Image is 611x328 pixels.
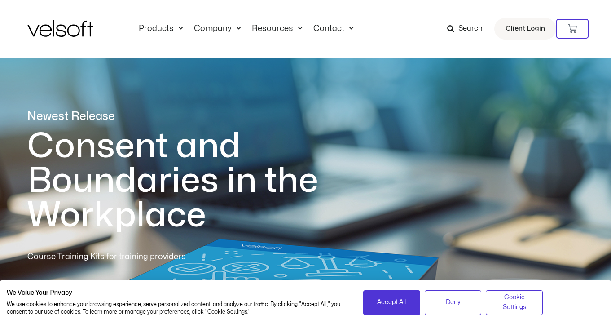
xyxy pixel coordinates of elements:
a: Search [447,21,489,36]
span: Deny [446,297,461,307]
iframe: chat widget [497,308,607,328]
nav: Menu [133,24,359,34]
p: Newest Release [27,109,355,124]
button: Deny all cookies [425,290,482,315]
a: ResourcesMenu Toggle [246,24,308,34]
span: Cookie Settings [492,293,537,313]
a: CompanyMenu Toggle [189,24,246,34]
img: Velsoft Training Materials [27,20,93,37]
h2: We Value Your Privacy [7,289,350,297]
p: We use cookies to enhance your browsing experience, serve personalized content, and analyze our t... [7,301,350,316]
a: ContactMenu Toggle [308,24,359,34]
a: ProductsMenu Toggle [133,24,189,34]
button: Accept all cookies [363,290,420,315]
span: Accept All [377,297,406,307]
span: Search [458,23,483,35]
p: Course Training Kits for training providers [27,251,251,263]
a: Client Login [494,18,556,40]
button: Adjust cookie preferences [486,290,543,315]
span: Client Login [506,23,545,35]
h1: Consent and Boundaries in the Workplace [27,129,355,233]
